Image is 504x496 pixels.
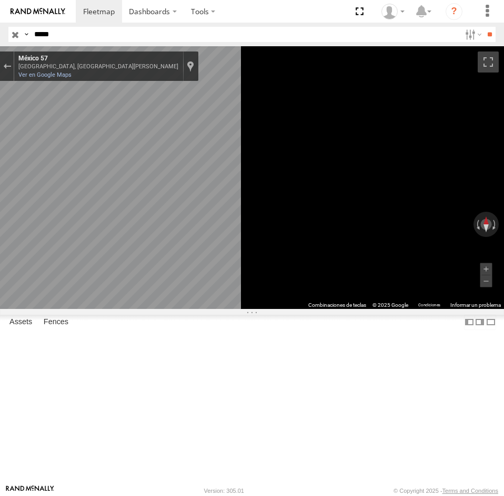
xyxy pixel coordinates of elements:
div: © Copyright 2025 - [394,488,498,494]
label: Dock Summary Table to the Right [475,315,485,330]
button: Restablecer la vista [481,212,491,237]
label: Search Filter Options [461,27,483,42]
a: Informar un problema [450,302,501,308]
label: Dock Summary Table to the Left [464,315,475,330]
a: Condiciones [418,303,440,307]
div: [GEOGRAPHIC_DATA], [GEOGRAPHIC_DATA][PERSON_NAME] [18,63,178,70]
div: México 57 [18,55,178,63]
img: rand-logo.svg [11,8,65,15]
button: Activar o desactivar la vista de pantalla completa [478,51,499,73]
a: Mostrar ubicación en el mapa [187,60,194,72]
button: Alejar [480,275,492,287]
label: Assets [4,315,37,329]
label: Fences [38,315,74,329]
a: Visit our Website [6,485,54,496]
i: ? [446,3,462,20]
a: Terms and Conditions [442,488,498,494]
button: Rotar en sentido antihorario [473,212,481,237]
label: Search Query [22,27,31,42]
button: Combinaciones de teclas [308,302,366,309]
span: © 2025 Google [372,302,408,308]
button: Acercar [480,263,492,275]
div: Version: 305.01 [204,488,244,494]
button: Rotar en el sentido de las manecillas del reloj [491,212,499,237]
div: Juan Natividad [378,4,408,19]
label: Hide Summary Table [486,315,496,330]
a: Ver en Google Maps [18,71,72,78]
